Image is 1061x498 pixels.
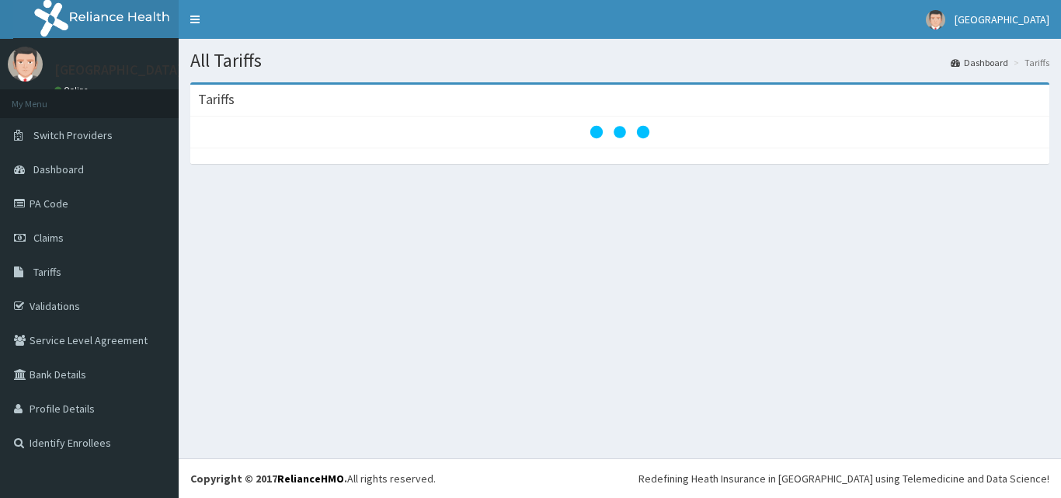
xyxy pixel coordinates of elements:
[277,472,344,486] a: RelianceHMO
[951,56,1008,69] a: Dashboard
[198,92,235,106] h3: Tariffs
[190,50,1049,71] h1: All Tariffs
[54,85,92,96] a: Online
[33,265,61,279] span: Tariffs
[8,47,43,82] img: User Image
[33,128,113,142] span: Switch Providers
[33,162,84,176] span: Dashboard
[638,471,1049,486] div: Redefining Heath Insurance in [GEOGRAPHIC_DATA] using Telemedicine and Data Science!
[955,12,1049,26] span: [GEOGRAPHIC_DATA]
[33,231,64,245] span: Claims
[190,472,347,486] strong: Copyright © 2017 .
[589,101,651,163] svg: audio-loading
[926,10,945,30] img: User Image
[1010,56,1049,69] li: Tariffs
[54,63,183,77] p: [GEOGRAPHIC_DATA]
[179,458,1061,498] footer: All rights reserved.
